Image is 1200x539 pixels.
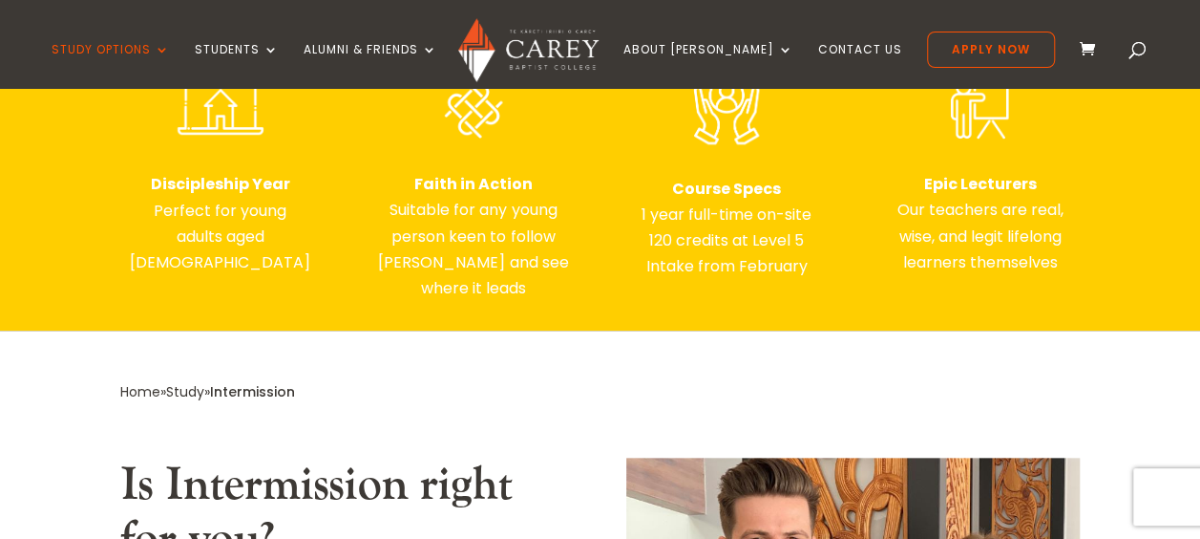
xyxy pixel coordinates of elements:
[666,73,787,149] img: Dedicated Support WHITE
[623,43,793,88] a: About [PERSON_NAME]
[879,171,1080,275] div: Page 1
[458,18,599,82] img: Carey Baptist College
[120,382,295,401] span: » »
[927,32,1055,68] a: Apply Now
[923,173,1036,195] strong: Epic Lecturers
[130,200,310,273] span: Perfect for young adults aged [DEMOGRAPHIC_DATA]
[672,178,781,200] strong: Course Specs
[413,73,534,145] img: Diverse & Inclusive WHITE
[414,173,533,195] strong: Faith in Action
[120,171,321,275] div: Page 1
[818,43,902,88] a: Contact Us
[120,382,160,401] a: Home
[626,176,827,280] p: 1 year full-time on-site 120 credits at Level 5 Intake from February
[879,171,1080,275] p: Our teachers are real, wise, and legit lifelong learners themselves
[160,73,281,145] img: Flexible Learning WHITE
[52,43,170,88] a: Study Options
[373,171,574,301] div: Page 1
[210,382,295,401] span: Intermission
[195,43,279,88] a: Students
[304,43,437,88] a: Alumni & Friends
[151,173,290,195] strong: Discipleship Year
[919,73,1040,145] img: Expert Lecturers WHITE
[166,382,204,401] a: Study
[378,199,568,299] span: Suitable for any young person keen to follow [PERSON_NAME] and see where it leads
